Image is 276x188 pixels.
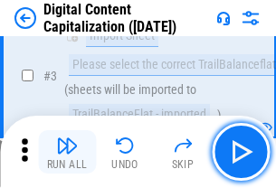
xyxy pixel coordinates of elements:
[226,137,255,166] img: Main button
[96,130,154,174] button: Undo
[38,130,96,174] button: Run All
[56,135,78,156] img: Run All
[172,135,194,156] img: Skip
[69,104,210,126] div: TrailBalanceFlat - imported
[86,25,158,47] div: Import Sheet
[154,130,212,174] button: Skip
[111,159,138,170] div: Undo
[14,7,36,29] img: Back
[216,11,231,25] img: Support
[47,159,88,170] div: Run All
[43,69,57,83] span: # 3
[43,1,209,35] div: Digital Content Capitalization ([DATE])
[172,159,195,170] div: Skip
[240,7,262,29] img: Settings menu
[114,135,136,156] img: Undo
